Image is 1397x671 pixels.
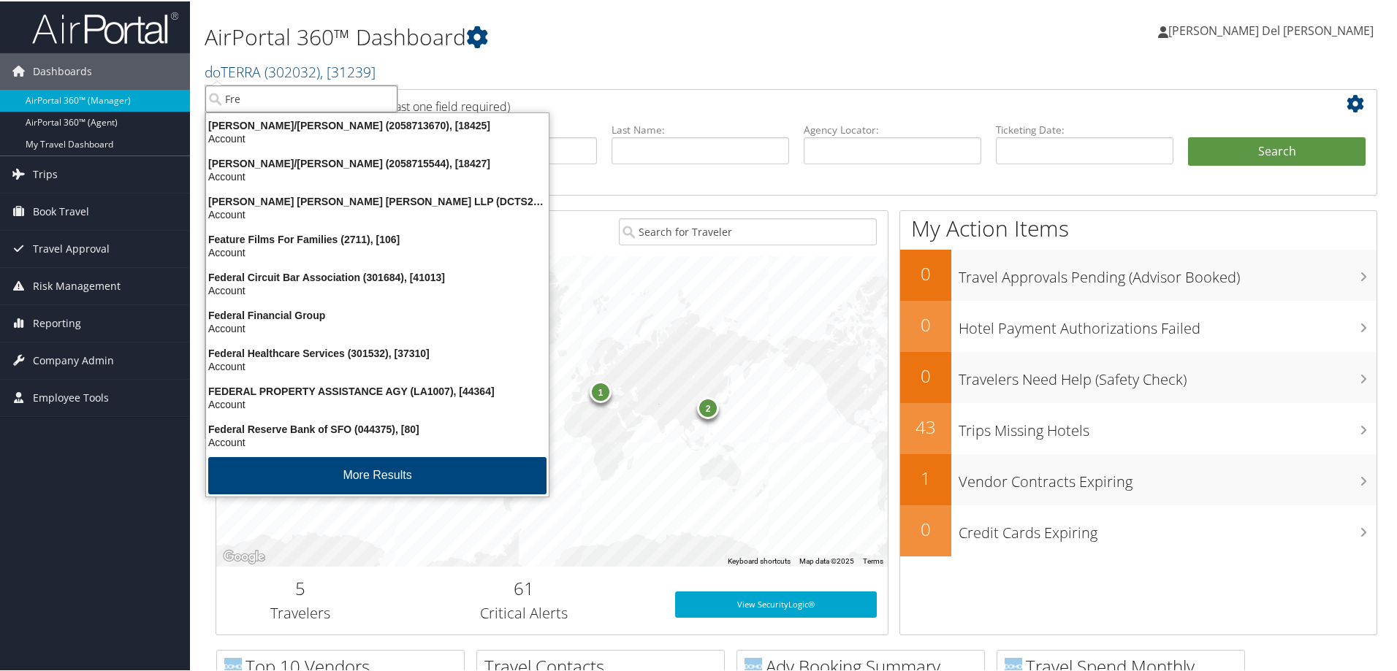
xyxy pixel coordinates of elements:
div: Account [197,321,557,334]
h3: Travel Approvals Pending (Advisor Booked) [959,258,1377,286]
span: Risk Management [33,267,121,303]
div: 2 [697,396,719,418]
a: View SecurityLogic® [675,590,877,616]
a: 0Travelers Need Help (Safety Check) [900,350,1377,402]
h3: Travelers Need Help (Safety Check) [959,361,1377,388]
div: [PERSON_NAME] [PERSON_NAME] [PERSON_NAME] LLP (DCTS2550), [3340] [197,193,557,207]
input: Search Accounts [205,84,397,111]
div: 1 [590,379,612,401]
button: More Results [208,456,547,493]
h2: 43 [900,413,951,438]
label: Ticketing Date: [996,121,1173,136]
span: Dashboards [33,52,92,88]
span: (at least one field required) [370,97,510,113]
div: Account [197,396,557,410]
span: , [ 31239 ] [320,61,376,80]
div: Federal Healthcare Services (301532), [37310] [197,345,557,358]
h1: My Action Items [900,212,1377,242]
div: Account [197,169,557,182]
span: Trips [33,155,58,191]
div: FEDERAL PROPERTY ASSISTANCE AGY (LA1007), [44364] [197,383,557,396]
h3: Hotel Payment Authorizations Failed [959,310,1377,337]
a: 0Hotel Payment Authorizations Failed [900,299,1377,350]
h3: Trips Missing Hotels [959,412,1377,440]
span: Reporting [33,304,81,340]
img: airportal-logo.png [32,9,178,44]
a: 0Credit Cards Expiring [900,504,1377,555]
a: Terms (opens in new tab) [863,556,883,564]
h2: 0 [900,362,951,387]
h2: 0 [900,311,951,336]
div: Account [197,434,557,448]
h2: 0 [900,515,951,540]
a: [PERSON_NAME] Del [PERSON_NAME] [1158,7,1388,51]
h3: Vendor Contracts Expiring [959,463,1377,491]
label: Last Name: [612,121,789,136]
div: Feature Films For Families (2711), [106] [197,231,557,245]
button: Search [1188,136,1366,165]
h3: Travelers [227,602,373,622]
div: Federal Circuit Bar Association (301684), [41013] [197,269,557,283]
h2: 1 [900,464,951,489]
span: Book Travel [33,192,89,229]
span: ( 302032 ) [264,61,320,80]
h2: Airtinerary Lookup [227,91,1269,115]
div: [PERSON_NAME]/[PERSON_NAME] (2058713670), [18425] [197,118,557,131]
div: Federal Financial Group [197,307,557,321]
a: 43Trips Missing Hotels [900,402,1377,453]
h2: 0 [900,260,951,285]
span: Map data ©2025 [799,556,854,564]
span: Employee Tools [33,378,109,415]
span: [PERSON_NAME] Del [PERSON_NAME] [1168,21,1374,37]
h2: 61 [395,575,653,599]
h3: Credit Cards Expiring [959,514,1377,542]
a: Open this area in Google Maps (opens a new window) [220,546,268,565]
a: 0Travel Approvals Pending (Advisor Booked) [900,248,1377,299]
div: Account [197,131,557,144]
div: Account [197,207,557,220]
div: [PERSON_NAME]/[PERSON_NAME] (2058715544), [18427] [197,156,557,169]
div: Account [197,245,557,258]
img: Google [220,546,268,565]
h2: 5 [227,575,373,599]
h3: Critical Alerts [395,602,653,622]
h1: AirPortal 360™ Dashboard [205,20,994,51]
a: doTERRA [205,61,376,80]
a: 1Vendor Contracts Expiring [900,453,1377,504]
div: Account [197,283,557,296]
span: Travel Approval [33,229,110,266]
label: Agency Locator: [804,121,981,136]
button: Keyboard shortcuts [728,555,791,565]
div: Federal Reserve Bank of SFO (044375), [80] [197,421,557,434]
span: Company Admin [33,341,114,377]
div: Account [197,358,557,372]
input: Search for Traveler [619,217,877,244]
